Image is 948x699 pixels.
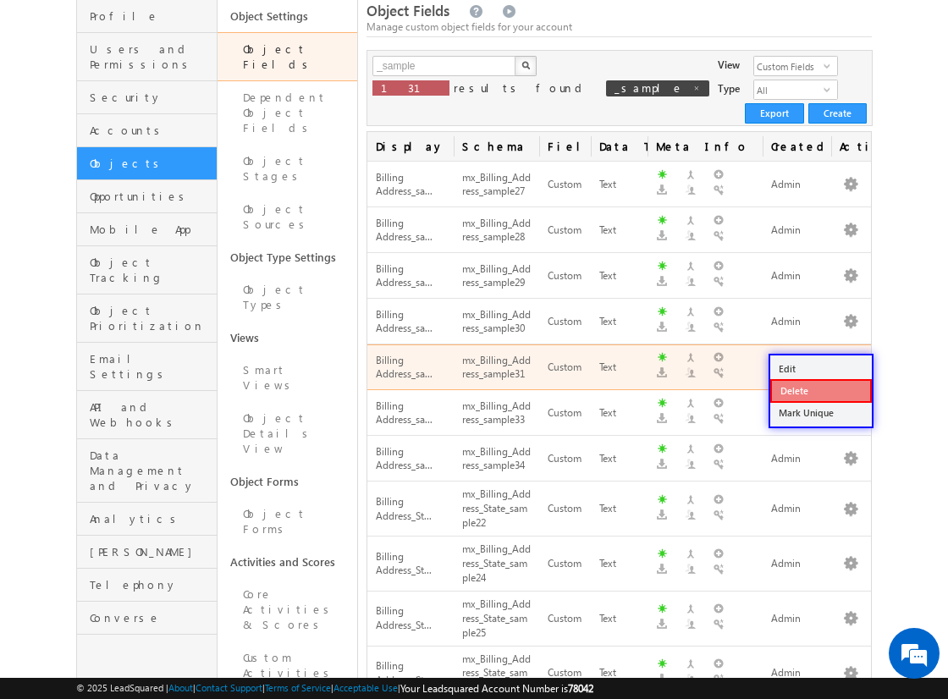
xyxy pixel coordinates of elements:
[218,145,358,193] a: Object Stages
[771,313,823,331] div: Admin
[599,610,640,628] div: Text
[90,90,212,105] span: Security
[599,664,640,682] div: Text
[454,80,588,95] span: results found
[376,354,433,381] span: Billing Address_sa...
[462,398,531,430] div: mx_Billing_Address_sample33
[771,555,823,573] div: Admin
[599,555,640,573] div: Text
[376,495,432,522] span: Billing Address_St...
[763,132,831,161] span: Created By
[218,498,358,546] a: Object Forms
[462,541,531,587] div: mx_Billing_Address_State_sample24
[462,306,531,338] div: mx_Billing_Address_sample30
[548,359,582,377] div: Custom
[376,171,433,198] span: Billing Address_sa...
[376,399,433,427] span: Billing Address_sa...
[599,500,640,518] div: Text
[771,267,823,285] div: Admin
[548,176,582,194] div: Custom
[754,80,824,99] span: All
[599,359,640,377] div: Text
[376,659,432,686] span: Billing Address_St...
[278,8,318,49] div: Minimize live chat window
[376,262,433,289] span: Billing Address_sa...
[548,405,582,422] div: Custom
[771,664,823,682] div: Admin
[168,682,193,693] a: About
[218,241,358,273] a: Object Type Settings
[90,8,212,24] span: Profile
[77,569,217,602] a: Telephony
[376,308,433,335] span: Billing Address_sa...
[454,132,539,161] span: Schema Name
[462,169,531,201] div: mx_Billing_Address_sample27
[90,41,212,72] span: Users and Permissions
[77,536,217,569] a: [PERSON_NAME]
[770,359,872,379] a: Edit
[76,680,593,696] span: © 2025 LeadSquared | | | | |
[599,313,640,331] div: Text
[77,343,217,391] a: Email Settings
[218,354,358,402] a: Smart Views
[265,682,331,693] a: Terms of Service
[548,555,582,573] div: Custom
[745,103,804,124] button: Export
[90,255,212,285] span: Object Tracking
[77,81,217,114] a: Security
[77,33,217,81] a: Users and Permissions
[376,550,432,577] span: Billing Address_St...
[539,132,591,161] span: Field Type
[599,222,640,239] div: Text
[77,213,217,246] a: Mobile App
[462,596,531,642] div: mx_Billing_Address_State_sample25
[218,32,358,81] a: Object Fields
[196,682,262,693] a: Contact Support
[599,450,640,468] div: Text
[381,80,441,95] span: 131
[90,123,212,138] span: Accounts
[771,222,823,239] div: Admin
[77,246,217,294] a: Object Tracking
[824,85,837,95] span: select
[754,57,824,75] span: Custom Fields
[77,602,217,635] a: Converse
[718,80,740,96] div: Type
[548,610,582,628] div: Custom
[771,500,823,518] div: Admin
[548,500,582,518] div: Custom
[90,399,212,430] span: API and Webhooks
[824,61,837,71] span: select
[548,267,582,285] div: Custom
[218,81,358,145] a: Dependent Object Fields
[90,303,212,333] span: Object Prioritization
[77,147,217,180] a: Objects
[367,19,872,35] div: Manage custom object fields for your account
[771,610,823,628] div: Admin
[90,156,212,171] span: Objects
[90,222,212,237] span: Mobile App
[462,352,531,384] div: mx_Billing_Address_sample31
[831,132,871,161] span: Actions
[591,132,648,161] span: Data Type
[218,465,358,498] a: Object Forms
[568,682,593,695] span: 78042
[333,682,398,693] a: Acceptable Use
[367,132,453,161] span: Display Name
[90,511,212,526] span: Analytics
[218,322,358,354] a: Views
[376,604,432,631] span: Billing Address_St...
[548,664,582,682] div: Custom
[548,313,582,331] div: Custom
[462,443,531,476] div: mx_Billing_Address_sample34
[462,486,531,532] div: mx_Billing_Address_State_sample22
[29,89,71,111] img: d_60004797649_company_0_60004797649
[771,176,823,194] div: Admin
[77,294,217,343] a: Object Prioritization
[548,222,582,239] div: Custom
[88,89,284,111] div: Leave a message
[90,351,212,382] span: Email Settings
[462,651,531,697] div: mx_Billing_Address_State_sample27
[376,445,433,472] span: Billing Address_sa...
[770,403,872,423] a: Mark Unique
